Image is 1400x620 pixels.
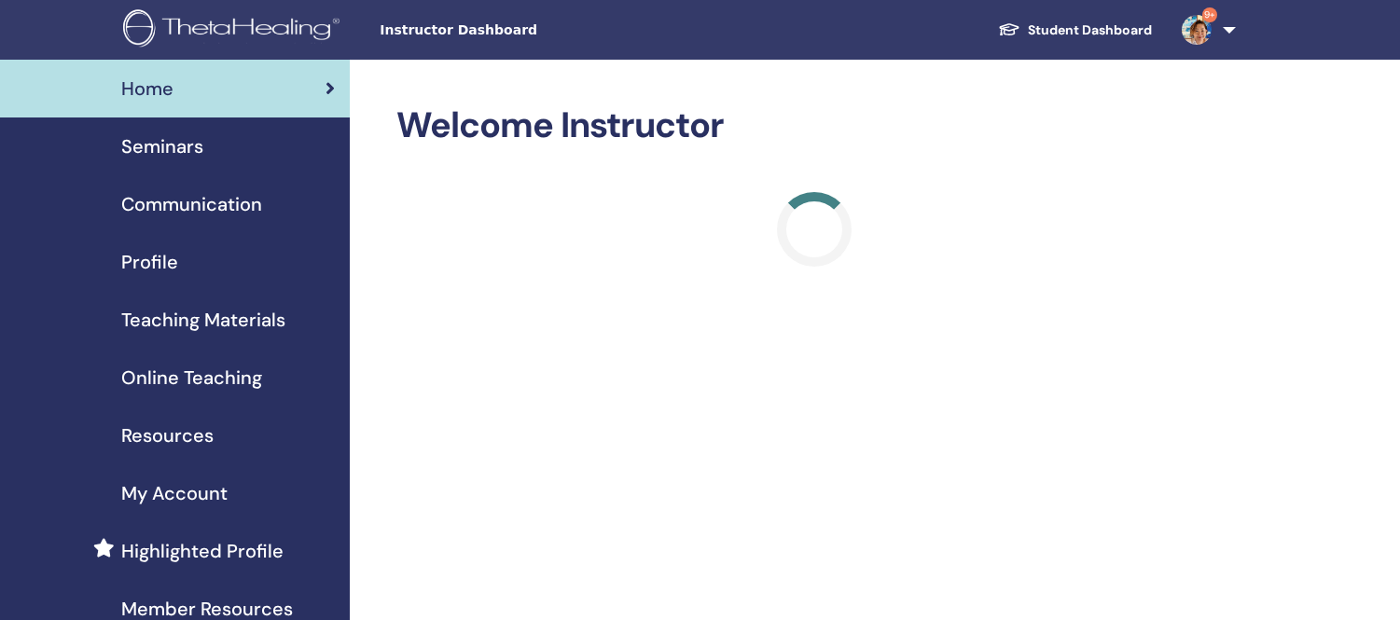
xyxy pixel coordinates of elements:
span: Online Teaching [121,364,262,392]
img: logo.png [123,9,346,51]
span: Instructor Dashboard [380,21,659,40]
img: graduation-cap-white.svg [998,21,1020,37]
h2: Welcome Instructor [396,104,1232,147]
span: 9+ [1202,7,1217,22]
img: default.jpg [1182,15,1212,45]
span: Communication [121,190,262,218]
span: Highlighted Profile [121,537,284,565]
span: Profile [121,248,178,276]
span: My Account [121,479,228,507]
a: Student Dashboard [983,13,1167,48]
span: Seminars [121,132,203,160]
span: Home [121,75,173,103]
span: Teaching Materials [121,306,285,334]
span: Resources [121,421,214,449]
